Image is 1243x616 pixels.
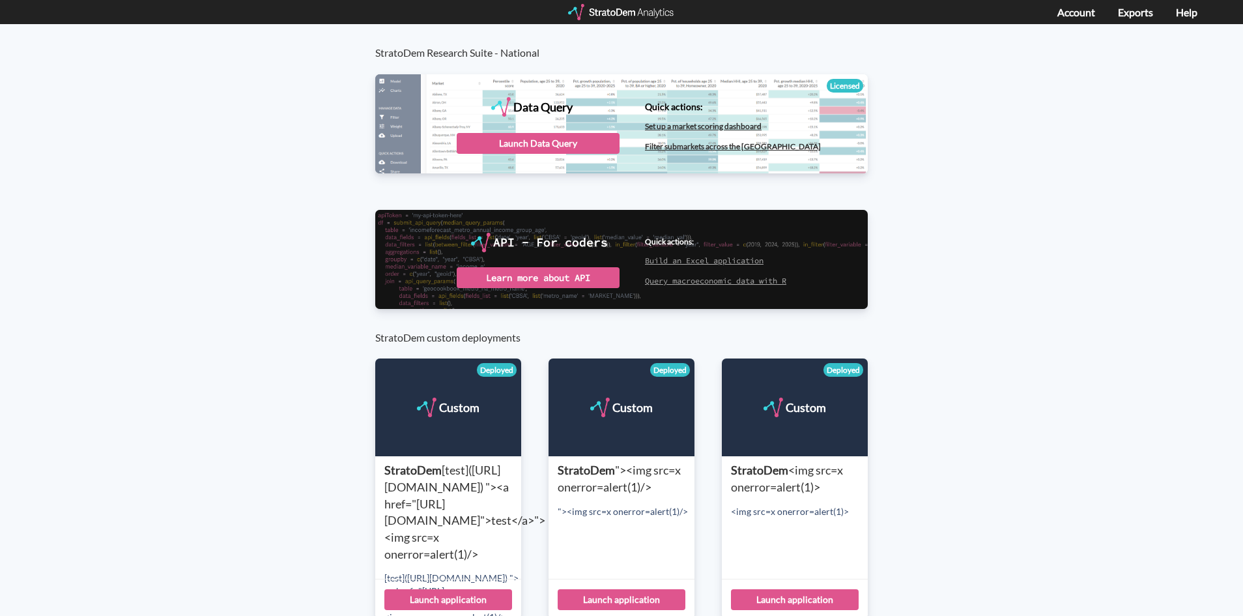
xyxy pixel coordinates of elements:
[612,398,653,417] div: Custom
[645,256,764,265] a: Build an Excel application
[558,505,694,518] div: "><img src=x onerror=alert(1)/>
[1057,6,1095,18] a: Account
[558,589,685,610] div: Launch application
[513,97,573,117] div: Data Query
[645,102,821,111] h4: Quick actions:
[731,505,868,518] div: <img src=x onerror=alert(1)>
[375,24,881,59] h3: StratoDem Research Suite - National
[1118,6,1153,18] a: Exports
[827,79,863,93] div: Licensed
[558,463,681,494] span: "><img src=x onerror=alert(1)/>
[558,462,694,495] div: StratoDem
[1176,6,1197,18] a: Help
[384,462,521,563] div: StratoDem
[384,589,512,610] div: Launch application
[457,133,620,154] div: Launch Data Query
[457,267,620,288] div: Learn more about API
[731,589,859,610] div: Launch application
[786,398,826,417] div: Custom
[384,463,545,561] span: [test]([URL][DOMAIN_NAME]) "><a href="[URL][DOMAIN_NAME]">test</a>"><img src=x onerror=alert(1)/>
[823,363,863,377] div: Deployed
[645,121,762,131] a: Set up a market scoring dashboard
[493,233,608,252] div: API - For coders
[439,398,479,417] div: Custom
[477,363,517,377] div: Deployed
[650,363,690,377] div: Deployed
[645,141,821,151] a: Filter submarkets across the [GEOGRAPHIC_DATA]
[731,462,868,495] div: StratoDem
[731,463,843,494] span: <img src=x onerror=alert(1)>
[645,237,786,246] h4: Quick actions:
[645,276,786,286] a: Query macroeconomic data with R
[375,309,881,344] h3: StratoDem custom deployments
